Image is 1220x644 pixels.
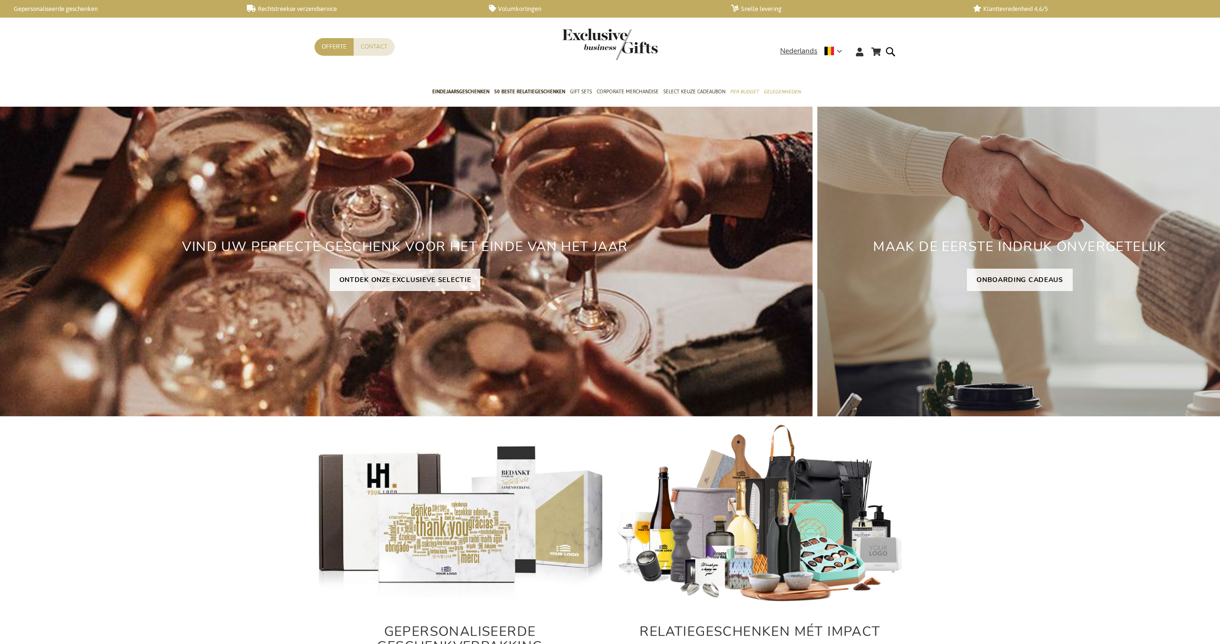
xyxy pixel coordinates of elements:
a: ONTDEK ONZE EXCLUSIEVE SELECTIE [330,269,481,291]
img: Gepersonaliseerde relatiegeschenken voor personeel en klanten [315,423,605,605]
span: Gift Sets [570,87,592,97]
a: Snelle levering [731,5,958,13]
a: Volumkortingen [489,5,716,13]
div: Nederlands [780,46,848,57]
a: Gepersonaliseerde geschenken [5,5,232,13]
span: 50 beste relatiegeschenken [494,87,565,97]
span: Select Keuze Cadeaubon [663,87,725,97]
span: Nederlands [780,46,817,57]
a: store logo [562,29,610,60]
a: Klanttevredenheid 4,6/5 [973,5,1200,13]
h2: RELATIEGESCHENKEN MÉT IMPACT [615,624,905,639]
a: ONBOARDING CADEAUS [967,269,1073,291]
span: Corporate Merchandise [597,87,659,97]
img: Exclusive Business gifts logo [562,29,658,60]
a: Contact [354,38,395,56]
span: Gelegenheden [763,87,801,97]
img: Gepersonaliseerde relatiegeschenken voor personeel en klanten [615,423,905,605]
a: Rechtstreekse verzendservice [247,5,474,13]
a: Offerte [315,38,354,56]
span: Per Budget [730,87,759,97]
span: Eindejaarsgeschenken [432,87,489,97]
